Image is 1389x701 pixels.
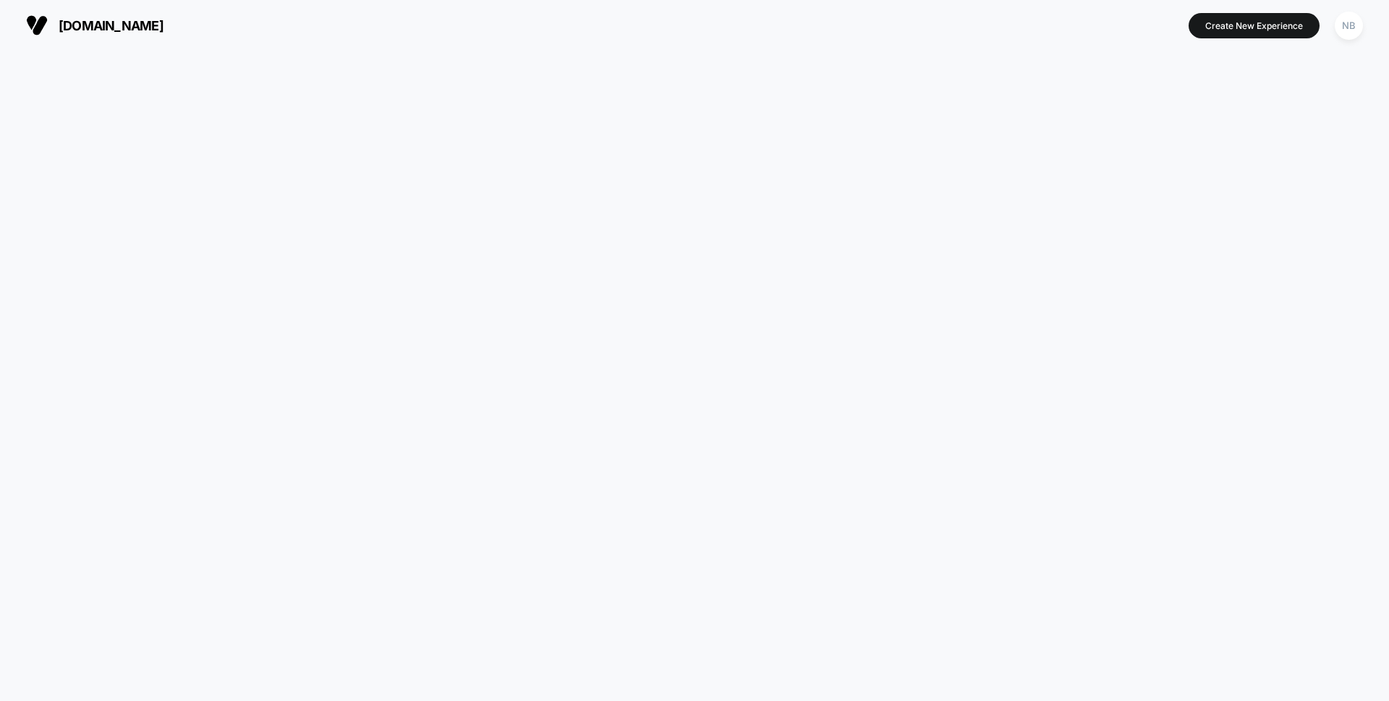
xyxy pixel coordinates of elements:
img: Visually logo [26,14,48,36]
button: Create New Experience [1189,13,1320,38]
span: [DOMAIN_NAME] [59,18,163,33]
button: NB [1330,11,1367,41]
div: NB [1335,12,1363,40]
button: [DOMAIN_NAME] [22,14,168,37]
